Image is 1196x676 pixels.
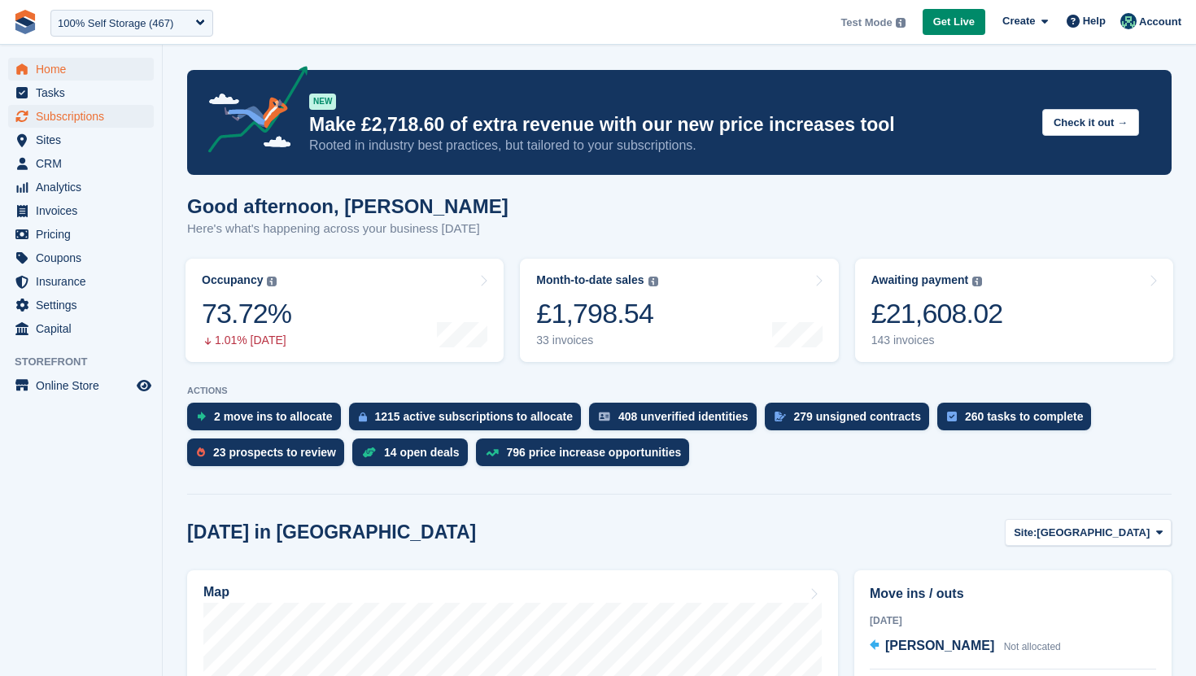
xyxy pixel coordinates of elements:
div: 14 open deals [384,446,460,459]
img: price_increase_opportunities-93ffe204e8149a01c8c9dc8f82e8f89637d9d84a8eef4429ea346261dce0b2c0.svg [486,449,499,456]
span: Sites [36,129,133,151]
div: 1.01% [DATE] [202,334,291,347]
h2: [DATE] in [GEOGRAPHIC_DATA] [187,521,476,543]
img: icon-info-grey-7440780725fd019a000dd9b08b2336e03edf1995a4989e88bcd33f0948082b44.svg [267,277,277,286]
div: £21,608.02 [871,297,1003,330]
a: menu [8,317,154,340]
span: Tasks [36,81,133,104]
img: prospect-51fa495bee0391a8d652442698ab0144808aea92771e9ea1ae160a38d050c398.svg [197,447,205,457]
a: 408 unverified identities [589,403,765,438]
div: 279 unsigned contracts [794,410,921,423]
a: [PERSON_NAME] Not allocated [870,636,1061,657]
a: menu [8,270,154,293]
button: Check it out → [1042,109,1139,136]
span: Analytics [36,176,133,198]
span: CRM [36,152,133,175]
div: 73.72% [202,297,291,330]
a: 796 price increase opportunities [476,438,698,474]
a: menu [8,81,154,104]
h2: Move ins / outs [870,584,1156,604]
span: Capital [36,317,133,340]
img: icon-info-grey-7440780725fd019a000dd9b08b2336e03edf1995a4989e88bcd33f0948082b44.svg [896,18,906,28]
span: Settings [36,294,133,316]
div: 100% Self Storage (467) [58,15,173,32]
span: Get Live [933,14,975,30]
span: Insurance [36,270,133,293]
span: Online Store [36,374,133,397]
div: 33 invoices [536,334,657,347]
div: 796 price increase opportunities [507,446,682,459]
img: active_subscription_to_allocate_icon-d502201f5373d7db506a760aba3b589e785aa758c864c3986d89f69b8ff3... [359,412,367,422]
img: verify_identity-adf6edd0f0f0b5bbfe63781bf79b02c33cf7c696d77639b501bdc392416b5a36.svg [599,412,610,421]
div: Month-to-date sales [536,273,644,287]
a: menu [8,58,154,81]
a: 2 move ins to allocate [187,403,349,438]
span: Subscriptions [36,105,133,128]
img: contract_signature_icon-13c848040528278c33f63329250d36e43548de30e8caae1d1a13099fd9432cc5.svg [775,412,786,421]
a: menu [8,199,154,222]
p: Make £2,718.60 of extra revenue with our new price increases tool [309,113,1029,137]
a: 279 unsigned contracts [765,403,937,438]
div: 1215 active subscriptions to allocate [375,410,574,423]
a: menu [8,129,154,151]
h2: Map [203,585,229,600]
div: [DATE] [870,613,1156,628]
span: Pricing [36,223,133,246]
span: [PERSON_NAME] [885,639,994,652]
img: move_ins_to_allocate_icon-fdf77a2bb77ea45bf5b3d319d69a93e2d87916cf1d5bf7949dd705db3b84f3ca.svg [197,412,206,421]
div: 408 unverified identities [618,410,749,423]
a: menu [8,294,154,316]
a: 1215 active subscriptions to allocate [349,403,590,438]
span: [GEOGRAPHIC_DATA] [1037,525,1150,541]
span: Home [36,58,133,81]
img: icon-info-grey-7440780725fd019a000dd9b08b2336e03edf1995a4989e88bcd33f0948082b44.svg [648,277,658,286]
a: menu [8,152,154,175]
p: ACTIONS [187,386,1172,396]
div: Awaiting payment [871,273,969,287]
a: menu [8,223,154,246]
div: £1,798.54 [536,297,657,330]
a: menu [8,105,154,128]
div: 23 prospects to review [213,446,336,459]
img: task-75834270c22a3079a89374b754ae025e5fb1db73e45f91037f5363f120a921f8.svg [947,412,957,421]
a: 23 prospects to review [187,438,352,474]
p: Rooted in industry best practices, but tailored to your subscriptions. [309,137,1029,155]
div: 2 move ins to allocate [214,410,333,423]
span: Test Mode [840,15,892,31]
div: 260 tasks to complete [965,410,1084,423]
span: Not allocated [1004,641,1061,652]
p: Here's what's happening across your business [DATE] [187,220,509,238]
a: menu [8,176,154,198]
a: menu [8,374,154,397]
div: 143 invoices [871,334,1003,347]
span: Coupons [36,246,133,269]
a: Month-to-date sales £1,798.54 33 invoices [520,259,838,362]
img: icon-info-grey-7440780725fd019a000dd9b08b2336e03edf1995a4989e88bcd33f0948082b44.svg [972,277,982,286]
h1: Good afternoon, [PERSON_NAME] [187,195,509,217]
span: Site: [1014,525,1037,541]
img: price-adjustments-announcement-icon-8257ccfd72463d97f412b2fc003d46551f7dbcb40ab6d574587a9cd5c0d94... [194,66,308,159]
span: Account [1139,14,1181,30]
a: Awaiting payment £21,608.02 143 invoices [855,259,1173,362]
span: Storefront [15,354,162,370]
img: stora-icon-8386f47178a22dfd0bd8f6a31ec36ba5ce8667c1dd55bd0f319d3a0aa187defe.svg [13,10,37,34]
img: deal-1b604bf984904fb50ccaf53a9ad4b4a5d6e5aea283cecdc64d6e3604feb123c2.svg [362,447,376,458]
div: NEW [309,94,336,110]
a: Preview store [134,376,154,395]
div: Occupancy [202,273,263,287]
a: 14 open deals [352,438,476,474]
span: Invoices [36,199,133,222]
img: Jennifer Ofodile [1120,13,1137,29]
a: Occupancy 73.72% 1.01% [DATE] [186,259,504,362]
a: menu [8,246,154,269]
span: Help [1083,13,1106,29]
a: Get Live [923,9,985,36]
button: Site: [GEOGRAPHIC_DATA] [1005,519,1172,546]
span: Create [1002,13,1035,29]
a: 260 tasks to complete [937,403,1100,438]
